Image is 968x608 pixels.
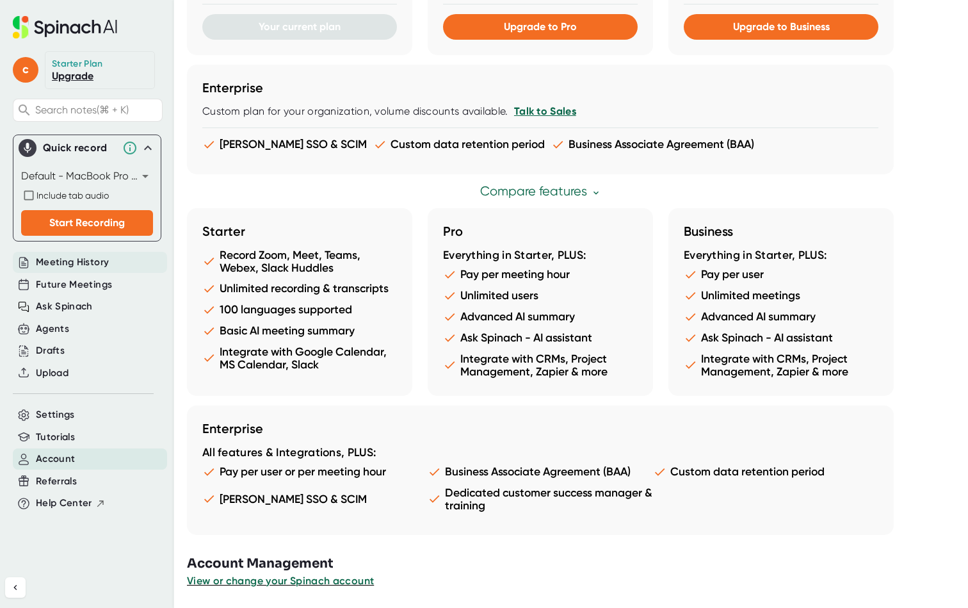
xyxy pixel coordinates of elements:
li: [PERSON_NAME] SSO & SCIM [202,138,367,151]
div: Record both your microphone and the audio from your browser tab (e.g., videos, meetings, etc.) [21,188,153,203]
button: Ask Spinach [36,299,93,314]
li: Pay per user or per meeting hour [202,465,428,479]
span: Upgrade to Pro [504,21,577,33]
button: Account [36,452,75,466]
button: Your current plan [202,14,397,40]
li: Unlimited users [443,289,638,302]
a: Upgrade [52,70,93,82]
div: Quick record [43,142,116,154]
button: Upgrade to Pro [443,14,638,40]
button: Agents [36,322,69,336]
button: Collapse sidebar [5,577,26,598]
li: Pay per meeting hour [443,268,638,281]
span: Search notes (⌘ + K) [35,104,159,116]
div: Starter Plan [52,58,103,70]
li: Integrate with Google Calendar, MS Calendar, Slack [202,345,397,371]
h3: Business [684,224,878,239]
li: 100 languages supported [202,303,397,316]
h3: Account Management [187,554,968,573]
a: Compare features [480,184,601,199]
span: Upgrade to Business [733,21,830,33]
button: Settings [36,407,75,422]
span: Include tab audio [36,190,109,201]
li: Basic AI meeting summary [202,324,397,338]
span: View or change your Spinach account [187,575,374,587]
div: Everything in Starter, PLUS: [443,249,638,263]
button: Drafts [36,343,65,358]
li: Advanced AI summary [443,310,638,324]
span: Your current plan [259,21,341,33]
h3: Enterprise [202,80,878,95]
span: Help Center [36,496,92,511]
button: Help Center [36,496,106,511]
h3: Enterprise [202,421,878,436]
button: Referrals [36,474,77,489]
button: Future Meetings [36,277,112,292]
div: Quick record [19,135,156,161]
li: Custom data retention period [373,138,545,151]
div: Default - MacBook Pro Microphone (Built-in) [21,166,153,186]
li: Ask Spinach - AI assistant [684,331,878,345]
li: [PERSON_NAME] SSO & SCIM [202,486,428,512]
li: Record Zoom, Meet, Teams, Webex, Slack Huddles [202,249,397,274]
li: Business Associate Agreement (BAA) [428,465,653,479]
h3: Starter [202,224,397,239]
button: Tutorials [36,430,75,445]
li: Business Associate Agreement (BAA) [551,138,754,151]
div: All features & Integrations, PLUS: [202,446,878,460]
span: c [13,57,38,83]
button: Upgrade to Business [684,14,878,40]
h3: Pro [443,224,638,239]
a: Talk to Sales [514,105,576,117]
li: Pay per user [684,268,878,281]
button: Start Recording [21,210,153,236]
button: Meeting History [36,255,109,270]
div: Everything in Starter, PLUS: [684,249,878,263]
li: Custom data retention period [653,465,878,479]
li: Unlimited meetings [684,289,878,302]
button: Upload [36,366,69,381]
li: Dedicated customer success manager & training [428,486,653,512]
li: Integrate with CRMs, Project Management, Zapier & more [443,352,638,378]
li: Ask Spinach - AI assistant [443,331,638,345]
div: Custom plan for your organization, volume discounts available. [202,105,878,118]
button: View or change your Spinach account [187,573,374,589]
li: Unlimited recording & transcripts [202,282,397,295]
li: Integrate with CRMs, Project Management, Zapier & more [684,352,878,378]
li: Advanced AI summary [684,310,878,324]
span: Start Recording [49,217,125,229]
